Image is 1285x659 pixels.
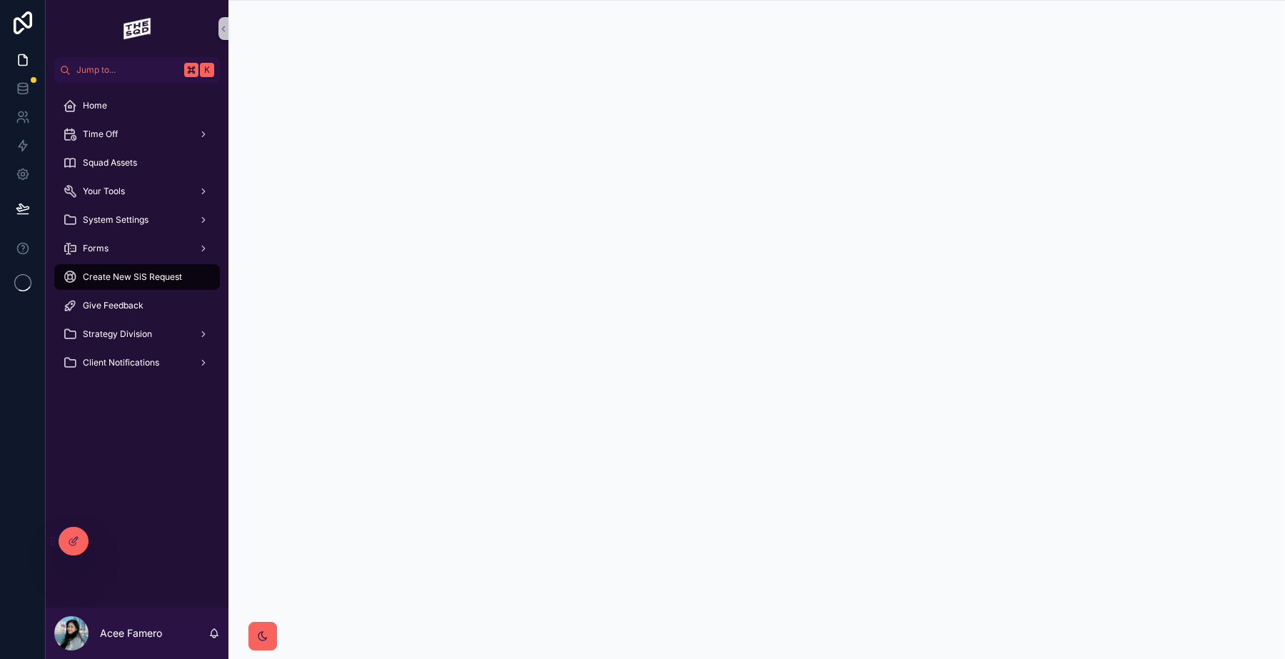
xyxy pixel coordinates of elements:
span: Jump to... [76,64,178,76]
span: Home [83,100,107,111]
span: Time Off [83,129,118,140]
a: Time Off [54,121,220,147]
span: System Settings [83,214,148,226]
a: Forms [54,236,220,261]
span: Your Tools [83,186,125,197]
a: Your Tools [54,178,220,204]
span: Strategy Division [83,328,152,340]
a: Client Notifications [54,350,220,376]
span: Forms [83,243,109,254]
span: Create New SiS Request [83,271,182,283]
a: Strategy Division [54,321,220,347]
img: App logo [123,17,151,40]
span: Give Feedback [83,300,143,311]
span: Squad Assets [83,157,137,168]
p: Acee Famero [100,626,162,640]
a: System Settings [54,207,220,233]
button: Jump to...K [54,57,220,83]
div: scrollable content [46,83,228,394]
span: K [201,64,213,76]
a: Give Feedback [54,293,220,318]
a: Create New SiS Request [54,264,220,290]
a: Home [54,93,220,119]
a: Squad Assets [54,150,220,176]
span: Client Notifications [83,357,159,368]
